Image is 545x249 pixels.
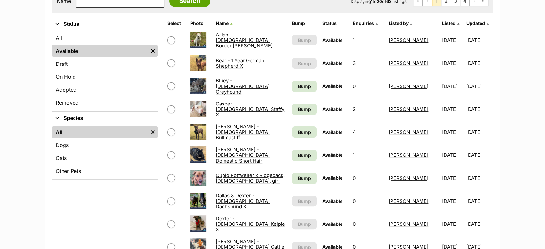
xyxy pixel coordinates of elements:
a: [PERSON_NAME] - [DEMOGRAPHIC_DATA] Domestic Short Hair [216,146,270,164]
a: Other Pets [52,165,158,177]
a: Azlan - [DEMOGRAPHIC_DATA] Border [PERSON_NAME] [216,32,272,49]
a: [PERSON_NAME] [389,129,428,135]
span: Available [322,60,342,66]
td: [DATE] [440,29,466,51]
span: Bump [298,83,311,90]
a: Bear - 1 Year German Shepherd X [216,57,264,69]
span: Bump [298,198,311,204]
a: On Hold [52,71,158,83]
th: Photo [188,18,213,28]
a: Available [52,45,148,57]
td: [DATE] [466,52,492,74]
span: Bump [298,129,311,135]
div: Status [52,31,158,111]
a: [PERSON_NAME] [389,175,428,181]
a: Enquiries [353,20,378,26]
span: Available [322,106,342,112]
span: Available [322,221,342,227]
a: Dallas & Dexter - [DEMOGRAPHIC_DATA] Dachshund X [216,193,270,210]
a: Removed [52,97,158,108]
td: [DATE] [440,98,466,120]
a: Bump [292,150,317,161]
span: Available [322,175,342,181]
a: [PERSON_NAME] - [DEMOGRAPHIC_DATA] Bullmastiff [216,124,270,141]
span: Available [322,198,342,204]
span: Available [322,37,342,43]
td: [DATE] [440,190,466,212]
th: Status [320,18,350,28]
a: All [52,32,158,44]
td: [DATE] [440,213,466,235]
a: Dexter - [DEMOGRAPHIC_DATA] Kelpie X [216,215,285,233]
a: Remove filter [148,126,158,138]
span: Updated [466,20,485,26]
button: Species [52,114,158,123]
a: Remove filter [148,45,158,57]
a: Listed [442,20,459,26]
span: Bump [298,175,311,182]
a: Bump [292,126,317,138]
span: translation missing: en.admin.listings.index.attributes.enquiries [353,20,374,26]
td: [DATE] [466,213,492,235]
span: Bump [298,221,311,227]
a: Updated [466,20,489,26]
td: 0 [350,213,385,235]
a: [PERSON_NAME] [389,106,428,112]
td: [DATE] [466,144,492,166]
a: [PERSON_NAME] [389,37,428,43]
a: Name [216,20,232,26]
td: [DATE] [466,29,492,51]
span: Bump [298,152,311,159]
td: 0 [350,167,385,189]
a: Bump [292,173,317,184]
button: Status [52,20,158,28]
button: Bump [292,219,317,229]
td: 0 [350,75,385,97]
a: [PERSON_NAME] [389,221,428,227]
span: Bump [298,106,311,113]
a: All [52,126,148,138]
span: Listed by [389,20,409,26]
a: Dogs [52,139,158,151]
button: Bump [292,58,317,69]
td: [DATE] [440,52,466,74]
a: [PERSON_NAME] [389,83,428,89]
a: [PERSON_NAME] [389,152,428,158]
span: Available [322,152,342,158]
a: Listed by [389,20,412,26]
a: Adopted [52,84,158,95]
a: Casper - [DEMOGRAPHIC_DATA] Staffy X [216,101,284,118]
td: [DATE] [440,75,466,97]
button: Bump [292,196,317,206]
td: [DATE] [466,167,492,189]
td: [DATE] [466,190,492,212]
td: [DATE] [440,144,466,166]
td: 4 [350,121,385,143]
a: Bump [292,81,317,92]
td: 1 [350,29,385,51]
td: [DATE] [466,98,492,120]
span: Available [322,83,342,89]
span: Bump [298,37,311,44]
span: Name [216,20,229,26]
td: [DATE] [440,121,466,143]
td: [DATE] [466,121,492,143]
a: Bump [292,104,317,115]
button: Bump [292,35,317,45]
div: Species [52,125,158,179]
td: [DATE] [466,75,492,97]
a: Bluey - [DEMOGRAPHIC_DATA] Greyhound [216,77,270,95]
td: 2 [350,98,385,120]
span: Listed [442,20,456,26]
td: 3 [350,52,385,74]
td: [DATE] [440,167,466,189]
th: Select [165,18,187,28]
a: Cupid Rottweiler x Ridgeback, [DEMOGRAPHIC_DATA], girl [216,172,285,184]
a: [PERSON_NAME] [389,60,428,66]
a: Cats [52,152,158,164]
td: 1 [350,144,385,166]
span: Bump [298,60,311,67]
span: Available [322,129,342,135]
th: Bump [290,18,319,28]
a: Draft [52,58,158,70]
